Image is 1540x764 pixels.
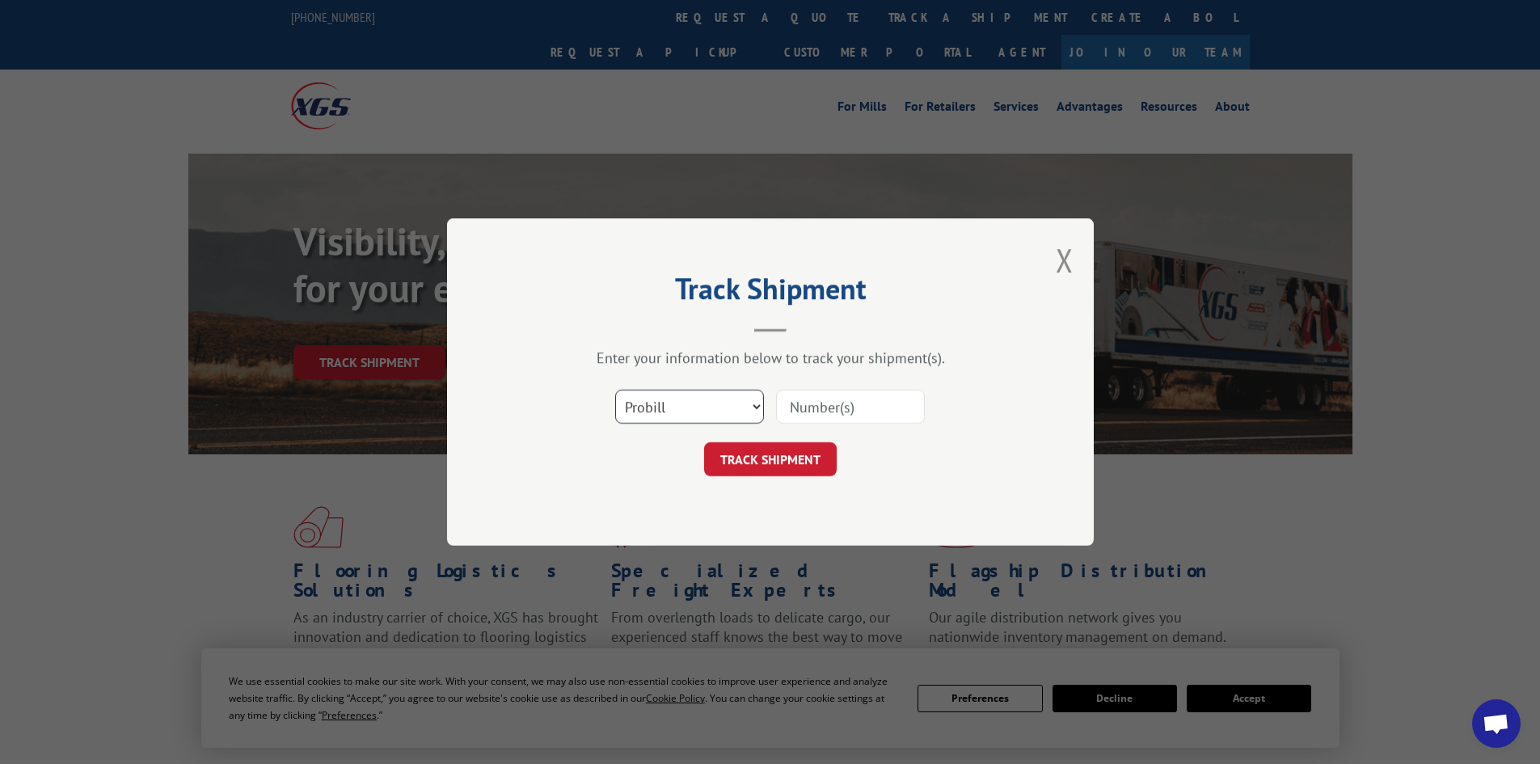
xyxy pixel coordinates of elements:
h2: Track Shipment [528,277,1013,308]
button: Close modal [1056,238,1074,281]
button: TRACK SHIPMENT [704,442,837,476]
input: Number(s) [776,390,925,424]
div: Enter your information below to track your shipment(s). [528,348,1013,367]
div: Open chat [1472,699,1521,748]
